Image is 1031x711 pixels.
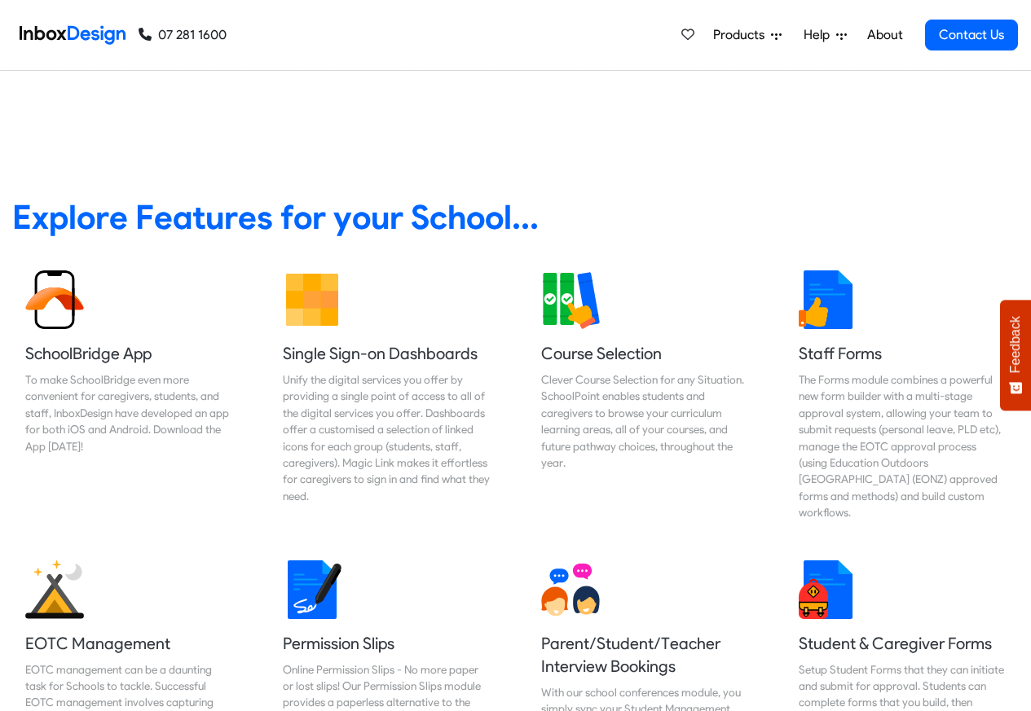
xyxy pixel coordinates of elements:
img: 2022_01_18_icon_signature.svg [283,560,341,619]
h5: Parent/Student/Teacher Interview Bookings [541,632,748,678]
span: Feedback [1008,316,1023,373]
span: Products [713,25,771,45]
h5: Single Sign-on Dashboards [283,342,490,365]
img: 2022_01_13_icon_course_selection.svg [541,270,600,329]
a: Products [707,19,788,51]
img: 2022_01_13_icon_conversation.svg [541,560,600,619]
h5: SchoolBridge App [25,342,232,365]
div: Clever Course Selection for any Situation. SchoolPoint enables students and caregivers to browse ... [541,371,748,471]
a: Course Selection Clever Course Selection for any Situation. SchoolPoint enables students and care... [528,257,761,534]
a: Contact Us [925,20,1018,50]
img: 2022_01_13_icon_grid.svg [283,270,341,329]
div: To make SchoolBridge even more convenient for caregivers, students, and staff, InboxDesign have d... [25,371,232,454]
img: 2022_01_13_icon_sb_app.svg [25,270,84,329]
a: 07 281 1600 [139,25,227,45]
a: About [862,19,907,51]
div: The Forms module combines a powerful new form builder with a multi-stage approval system, allowin... [799,371,1006,521]
h5: Staff Forms [799,342,1006,365]
img: 2022_01_25_icon_eonz.svg [25,560,84,619]
a: Staff Forms The Forms module combines a powerful new form builder with a multi-stage approval sys... [786,257,1019,534]
h5: Course Selection [541,342,748,365]
h5: Student & Caregiver Forms [799,632,1006,655]
a: Help [797,19,853,51]
span: Help [804,25,836,45]
heading: Explore Features for your School... [12,196,1019,238]
div: Unify the digital services you offer by providing a single point of access to all of the digital ... [283,371,490,504]
img: 2022_01_13_icon_student_form.svg [799,560,857,619]
h5: Permission Slips [283,632,490,655]
h5: EOTC Management [25,632,232,655]
button: Feedback - Show survey [1000,300,1031,410]
a: Single Sign-on Dashboards Unify the digital services you offer by providing a single point of acc... [270,257,503,534]
img: 2022_01_13_icon_thumbsup.svg [799,270,857,329]
a: SchoolBridge App To make SchoolBridge even more convenient for caregivers, students, and staff, I... [12,257,245,534]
